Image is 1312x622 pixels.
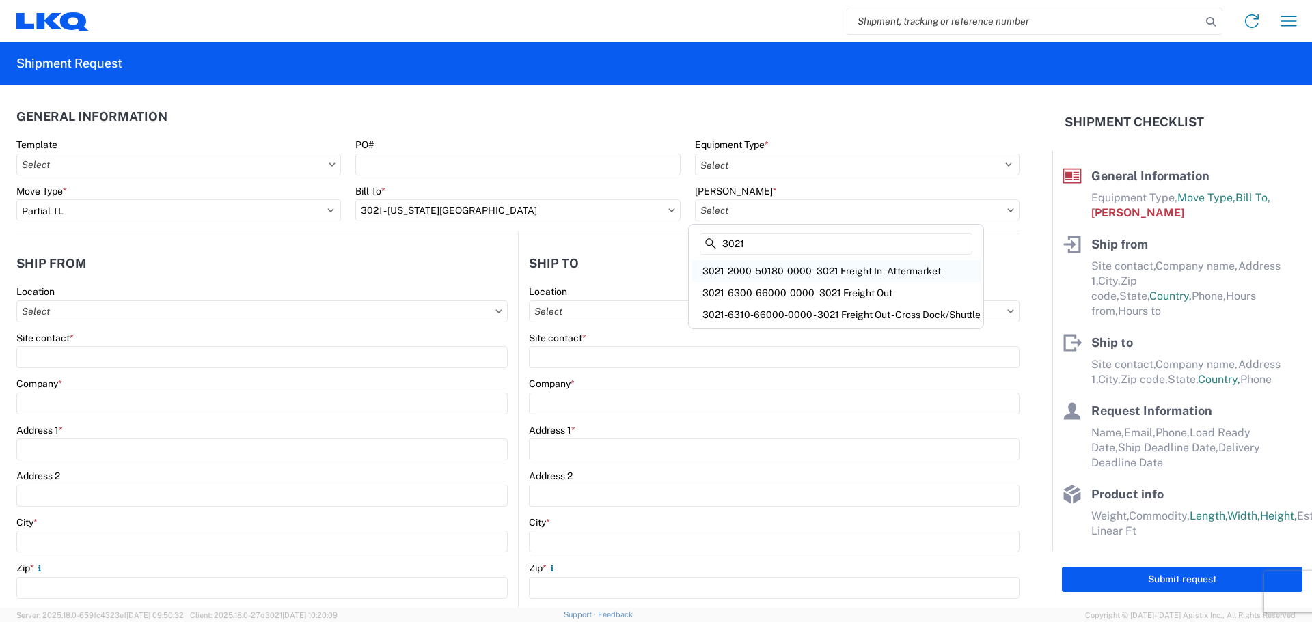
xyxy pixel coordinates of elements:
[1119,289,1149,302] span: State,
[1198,373,1240,386] span: Country,
[282,611,338,619] span: [DATE] 10:20:09
[1156,358,1238,371] span: Company name,
[529,257,579,270] h2: Ship to
[190,611,338,619] span: Client: 2025.18.0-27d3021
[529,332,586,344] label: Site contact
[1227,509,1260,522] span: Width,
[16,185,67,197] label: Move Type
[1240,373,1272,386] span: Phone
[1118,441,1218,454] span: Ship Deadline Date,
[16,55,122,72] h2: Shipment Request
[1118,305,1161,317] span: Hours to
[1149,289,1192,302] span: Country,
[16,470,60,482] label: Address 2
[529,285,567,298] label: Location
[1098,274,1121,287] span: City,
[126,611,184,619] span: [DATE] 09:50:32
[16,139,57,151] label: Template
[16,257,87,270] h2: Ship from
[695,199,1020,221] input: Select
[564,610,598,619] a: Support
[1091,259,1156,272] span: Site contact,
[695,139,769,151] label: Equipment Type
[692,282,981,304] div: 3021-6300-66000-0000 - 3021 Freight Out
[1192,289,1226,302] span: Phone,
[16,300,508,322] input: Select
[598,610,633,619] a: Feedback
[1091,426,1124,439] span: Name,
[1091,237,1148,251] span: Ship from
[529,562,558,574] label: Zip
[1091,206,1184,219] span: [PERSON_NAME]
[1124,426,1156,439] span: Email,
[1091,487,1164,501] span: Product info
[529,378,575,390] label: Company
[1260,509,1297,522] span: Height,
[529,470,573,482] label: Address 2
[1235,191,1270,204] span: Bill To,
[16,110,167,124] h2: General Information
[1177,191,1235,204] span: Move Type,
[16,378,62,390] label: Company
[1085,609,1296,621] span: Copyright © [DATE]-[DATE] Agistix Inc., All Rights Reserved
[355,185,385,197] label: Bill To
[16,424,63,436] label: Address 1
[1129,509,1190,522] span: Commodity,
[1091,404,1212,418] span: Request Information
[1065,114,1204,130] h2: Shipment Checklist
[847,8,1201,34] input: Shipment, tracking or reference number
[1156,426,1190,439] span: Phone,
[529,424,575,436] label: Address 1
[1091,335,1133,350] span: Ship to
[1062,567,1302,592] button: Submit request
[529,300,1020,322] input: Select
[1091,509,1129,522] span: Weight,
[695,185,777,197] label: [PERSON_NAME]
[1098,373,1121,386] span: City,
[1091,358,1156,371] span: Site contact,
[355,139,374,151] label: PO#
[1091,169,1209,183] span: General Information
[16,611,184,619] span: Server: 2025.18.0-659fc4323ef
[692,304,981,326] div: 3021-6310-66000-0000 - 3021 Freight Out - Cross Dock/Shuttle
[529,516,550,528] label: City
[16,516,38,528] label: City
[1121,373,1168,386] span: Zip code,
[16,562,45,574] label: Zip
[1190,509,1227,522] span: Length,
[1091,191,1177,204] span: Equipment Type,
[1168,373,1198,386] span: State,
[16,154,341,175] input: Select
[16,285,55,298] label: Location
[355,199,680,221] input: Select
[16,332,74,344] label: Site contact
[1156,259,1238,272] span: Company name,
[692,260,981,282] div: 3021-2000-50180-0000 - 3021 Freight In - Aftermarket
